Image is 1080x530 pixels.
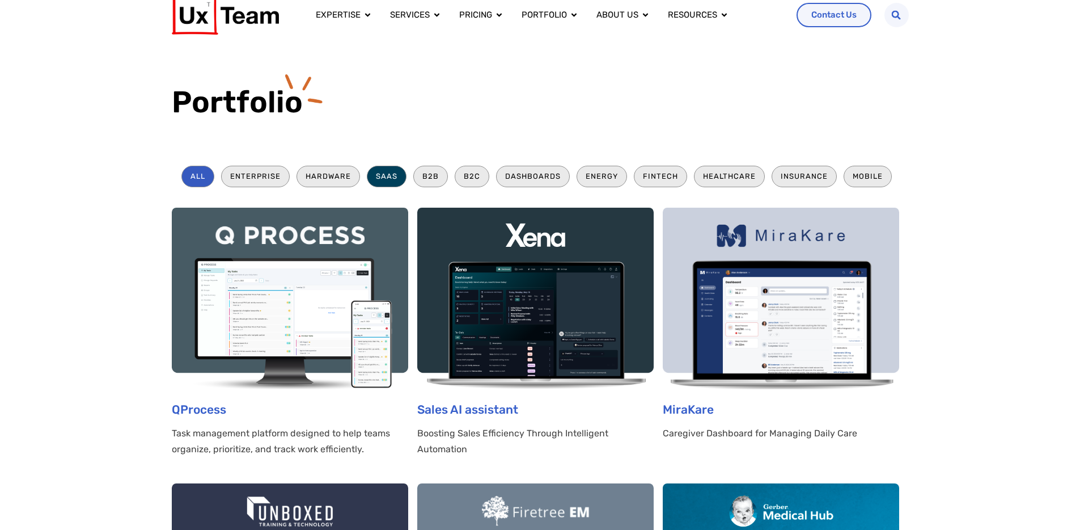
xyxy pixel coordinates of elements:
[221,166,290,187] li: Enterprise
[307,4,787,26] div: Menu Toggle
[663,402,714,417] a: MiraKare
[297,166,360,187] li: Hardware
[417,208,654,389] img: Boosting Sales Efficiency Through Intelligent Automation
[772,166,837,187] li: Insurance
[884,3,909,27] div: Search
[797,3,871,27] a: Contact Us
[390,9,430,22] a: Services
[307,4,787,26] nav: Menu
[1023,476,1080,530] iframe: Chat Widget
[596,9,638,22] a: About us
[172,83,909,120] h1: Portfolio
[455,166,489,187] li: B2C
[172,426,408,457] p: Task management platform designed to help teams organize, prioritize, and track work efficiently.
[181,166,214,187] li: All
[3,159,10,167] input: Subscribe to UX Team newsletter.
[172,208,408,389] img: Dashboard for a task management software
[413,166,448,187] li: B2B
[634,166,687,187] li: Fintech
[811,11,857,19] span: Contact Us
[663,426,899,441] p: Caregiver Dashboard for Managing Daily Care
[577,166,627,187] li: Energy
[496,166,570,187] li: Dashboards
[694,166,765,187] li: Healthcare
[223,1,263,10] span: Last Name
[172,402,226,417] a: QProcess
[14,158,441,168] span: Subscribe to UX Team newsletter.
[522,9,567,22] a: Portfolio
[417,402,518,417] a: Sales AI assistant
[367,166,406,187] li: SaaS
[459,9,492,22] a: Pricing
[417,426,654,457] p: Boosting Sales Efficiency Through Intelligent Automation
[844,166,892,187] li: Mobile
[316,9,361,22] a: Expertise
[668,9,717,22] a: Resources
[663,208,899,389] img: Caregiver Dashboard for Managing Daily Care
